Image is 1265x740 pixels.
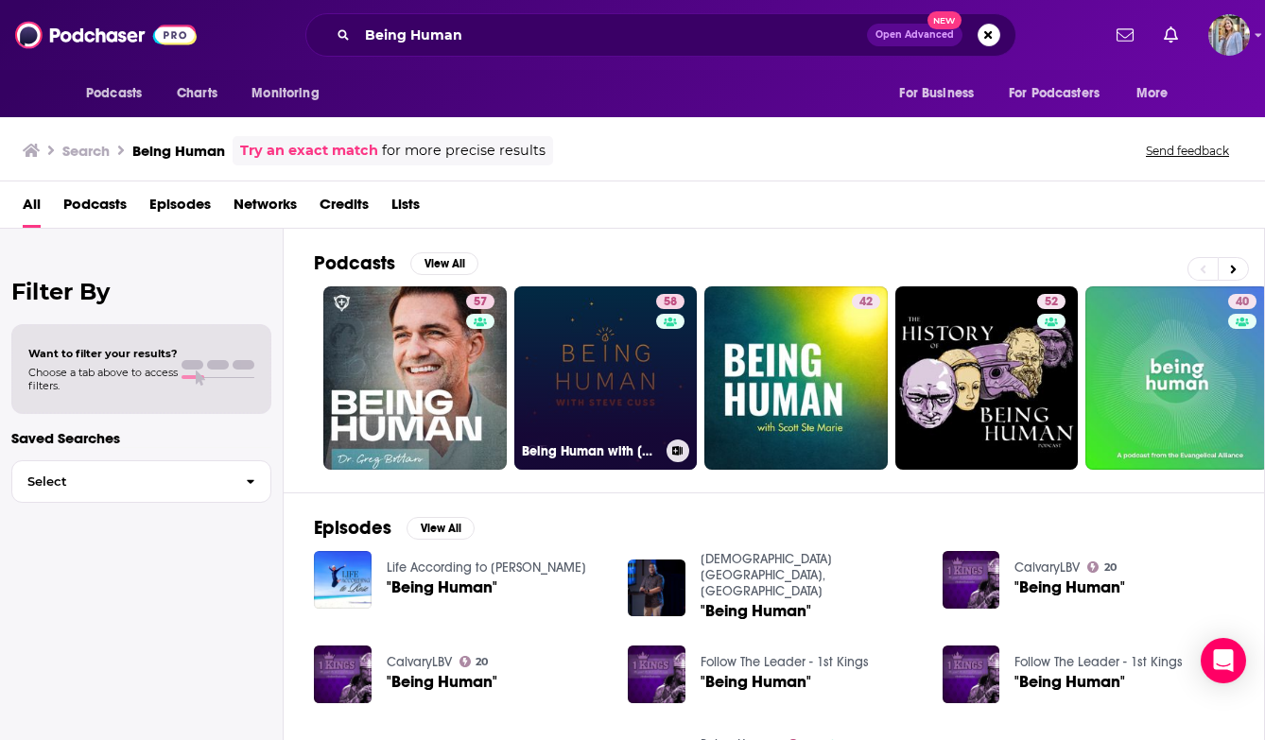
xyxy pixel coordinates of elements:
button: Open AdvancedNew [867,24,962,46]
span: Charts [177,80,217,107]
span: For Business [899,80,974,107]
h3: Being Human with [PERSON_NAME] [522,443,659,459]
button: View All [410,252,478,275]
button: View All [407,517,475,540]
img: "Being Human" [943,645,1000,703]
a: 20 [459,656,489,667]
a: 58 [656,294,684,309]
span: for more precise results [382,140,546,162]
button: Send feedback [1140,143,1235,159]
a: Show notifications dropdown [1156,19,1186,51]
h2: Episodes [314,516,391,540]
img: "Being Human" [943,551,1000,609]
a: Credits [320,189,369,228]
span: 52 [1045,293,1058,312]
img: "Being Human" [314,645,372,703]
span: Choose a tab above to access filters. [28,366,178,392]
a: 57 [466,294,494,309]
span: 58 [664,293,677,312]
a: PodcastsView All [314,251,478,275]
span: Episodes [149,189,211,228]
a: "Being Human" [387,579,497,595]
button: open menu [238,76,343,112]
img: User Profile [1208,14,1250,56]
a: 52 [1037,294,1066,309]
a: "Being Human" [701,603,811,619]
a: Podcasts [63,189,127,228]
span: More [1136,80,1169,107]
button: Show profile menu [1208,14,1250,56]
a: All [23,189,41,228]
a: Charts [165,76,229,112]
h2: Filter By [11,278,271,305]
a: "Being Human" [387,674,497,690]
button: open menu [886,76,997,112]
img: "Being Human" [628,645,685,703]
span: Podcasts [86,80,142,107]
a: "Being Human" [701,674,811,690]
a: "Being Human" [1014,674,1125,690]
span: Want to filter your results? [28,347,178,360]
a: 57 [323,286,507,470]
img: Podchaser - Follow, Share and Rate Podcasts [15,17,197,53]
a: Try an exact match [240,140,378,162]
a: 52 [895,286,1079,470]
button: open menu [73,76,166,112]
a: 42 [704,286,888,470]
a: "Being Human" [1014,579,1125,595]
span: Open Advanced [875,30,954,40]
h3: Being Human [132,142,225,160]
img: "Being Human" [314,551,372,609]
img: "Being Human" [628,559,685,617]
div: Search podcasts, credits, & more... [305,13,1016,57]
a: 40 [1228,294,1256,309]
a: 20 [1087,561,1117,573]
span: 40 [1236,293,1249,312]
span: Monitoring [251,80,319,107]
a: 58Being Human with [PERSON_NAME] [514,286,698,470]
button: Select [11,460,271,503]
a: Life According to Rose [387,559,586,576]
a: Networks [234,189,297,228]
span: New [927,11,962,29]
span: 57 [474,293,487,312]
span: 20 [476,658,488,666]
a: CalvaryLBV [1014,559,1080,576]
a: Follow The Leader - 1st Kings [701,654,869,670]
h3: Search [62,142,110,160]
span: 20 [1104,563,1117,572]
a: Lists [391,189,420,228]
span: For Podcasters [1009,80,1100,107]
button: open menu [996,76,1127,112]
span: Select [12,475,231,488]
a: Follow The Leader - 1st Kings [1014,654,1183,670]
a: CalvaryLBV [387,654,452,670]
p: Saved Searches [11,429,271,447]
a: EpisodesView All [314,516,475,540]
a: Show notifications dropdown [1109,19,1141,51]
button: open menu [1123,76,1192,112]
a: 42 [852,294,880,309]
h2: Podcasts [314,251,395,275]
div: Open Intercom Messenger [1201,638,1246,683]
span: Logged in as JFMuntsinger [1208,14,1250,56]
a: New Hope Church Hilo, HI [701,551,832,599]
